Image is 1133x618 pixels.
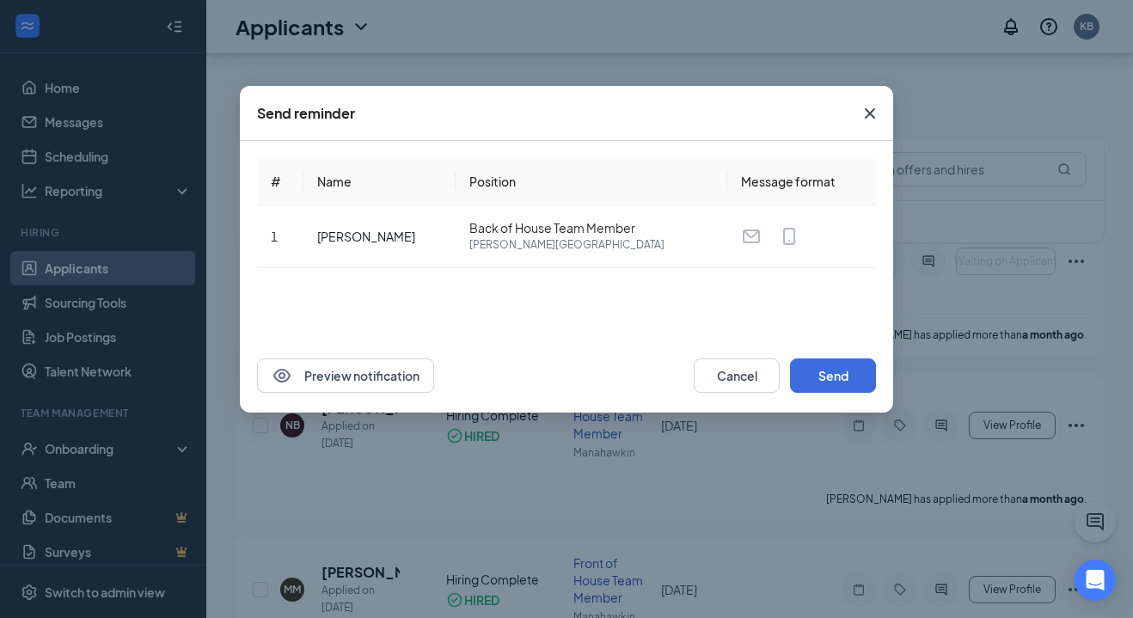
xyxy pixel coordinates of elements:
[847,86,893,141] button: Close
[456,158,727,205] th: Position
[271,229,278,244] span: 1
[860,103,880,124] svg: Cross
[469,219,713,236] span: Back of House Team Member
[469,236,713,254] span: [PERSON_NAME][GEOGRAPHIC_DATA]
[303,158,456,205] th: Name
[257,158,303,205] th: #
[272,365,292,386] svg: Eye
[694,358,780,393] button: Cancel
[257,358,434,393] button: EyePreview notification
[317,228,443,245] div: [PERSON_NAME]
[1075,560,1116,601] div: Open Intercom Messenger
[727,158,876,205] th: Message format
[257,104,355,123] div: Send reminder
[790,358,876,393] button: Send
